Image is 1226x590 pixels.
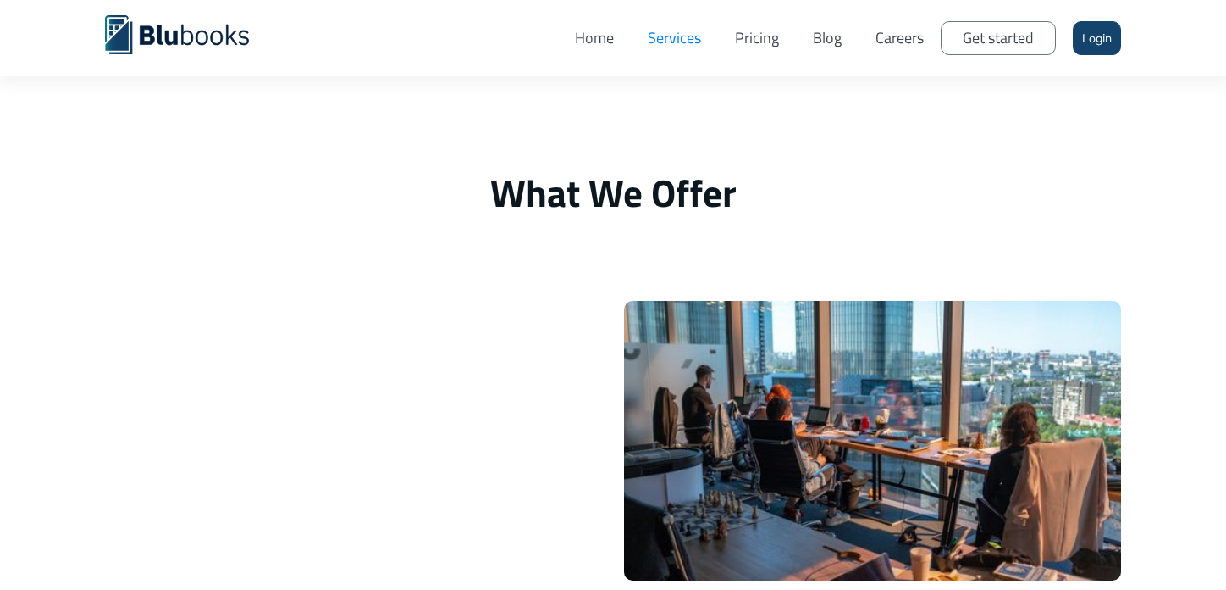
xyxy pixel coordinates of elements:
a: Careers [859,13,941,64]
a: Blog [796,13,859,64]
a: Pricing [718,13,796,64]
h1: What We Offer [105,170,1121,216]
a: Login [1073,21,1121,55]
a: Services [631,13,718,64]
a: Get started [941,21,1056,55]
a: Home [558,13,631,64]
a: home [105,13,274,54]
